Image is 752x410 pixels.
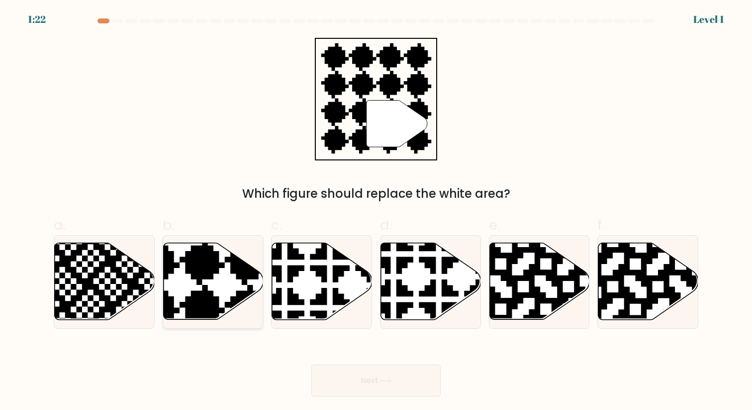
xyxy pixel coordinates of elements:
span: a. [54,215,66,235]
g: " [367,101,428,147]
span: e. [489,215,500,235]
span: b. [163,215,175,235]
span: f. [597,215,604,235]
span: d. [380,215,392,235]
div: 1:22 [28,12,46,27]
span: c. [271,215,282,235]
div: Which figure should replace the white area? [60,185,692,203]
button: Next [311,365,441,397]
div: Level 1 [693,12,724,27]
